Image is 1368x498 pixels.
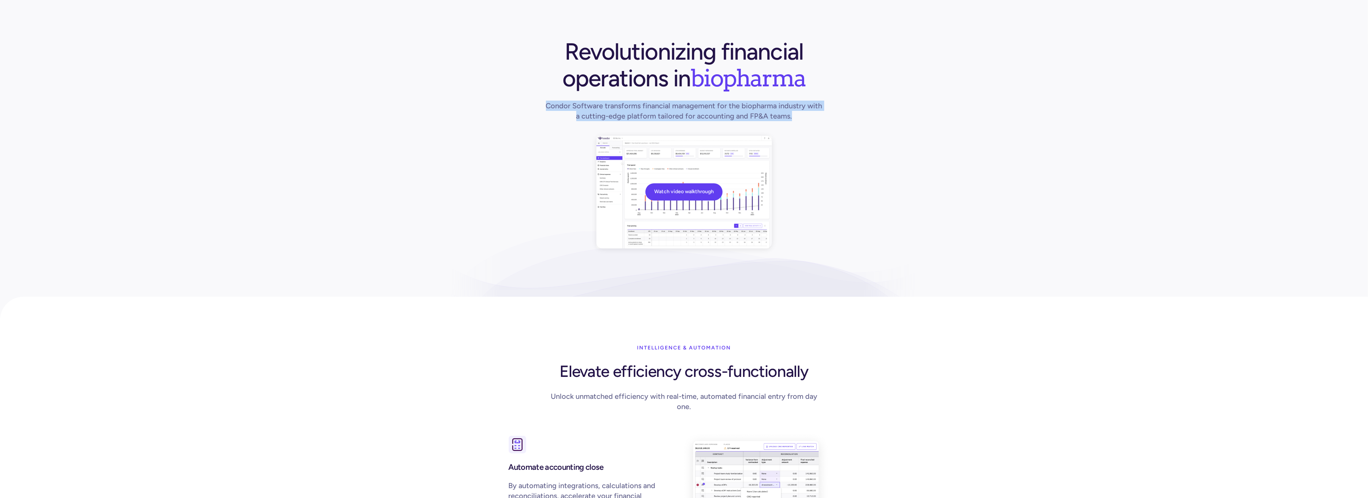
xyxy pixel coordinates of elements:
h1: Condor Software transforms financial management for the biopharma industry with a cutting-edge pl... [544,101,825,121]
div: Unlock unmatched efficiency with real-time, automated financial entry from day one. [544,391,825,412]
h1: Elevate efficiency cross-functionally [559,358,808,382]
h1: Revolutionizing financial operations in [544,38,825,91]
a: Watch video walkthrough [645,183,723,201]
h3: Automate accounting close [509,459,604,475]
span: biopharma [690,64,805,92]
div: Intelligence & Automation [637,341,731,355]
